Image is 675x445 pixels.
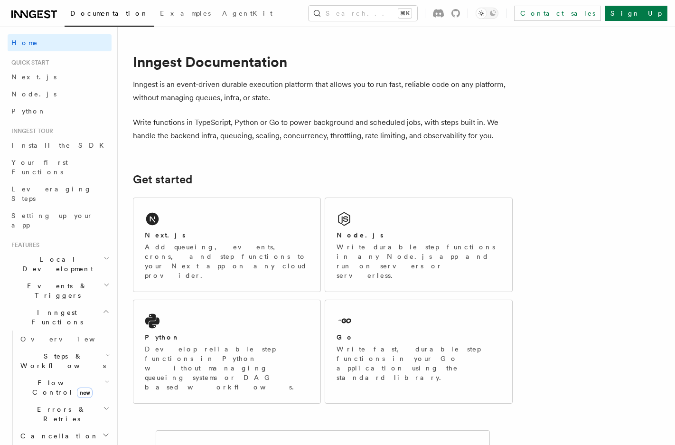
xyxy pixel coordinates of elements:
[8,59,49,66] span: Quick start
[145,242,309,280] p: Add queueing, events, crons, and step functions to your Next app on any cloud provider.
[133,198,321,292] a: Next.jsAdd queueing, events, crons, and step functions to your Next app on any cloud provider.
[476,8,498,19] button: Toggle dark mode
[133,53,513,70] h1: Inngest Documentation
[17,331,112,348] a: Overview
[8,304,112,331] button: Inngest Functions
[337,242,501,280] p: Write durable step functions in any Node.js app and run on servers or serverless.
[8,281,103,300] span: Events & Triggers
[154,3,216,26] a: Examples
[514,6,601,21] a: Contact sales
[17,427,112,445] button: Cancellation
[325,300,513,404] a: GoWrite fast, durable step functions in your Go application using the standard library.
[17,378,104,397] span: Flow Control
[8,68,112,85] a: Next.js
[145,332,180,342] h2: Python
[337,332,354,342] h2: Go
[8,308,103,327] span: Inngest Functions
[8,127,53,135] span: Inngest tour
[8,255,103,274] span: Local Development
[133,116,513,142] p: Write functions in TypeScript, Python or Go to power background and scheduled jobs, with steps bu...
[8,277,112,304] button: Events & Triggers
[309,6,417,21] button: Search...⌘K
[20,335,118,343] span: Overview
[337,230,384,240] h2: Node.js
[8,154,112,180] a: Your first Functions
[17,405,103,424] span: Errors & Retries
[605,6,667,21] a: Sign Up
[160,9,211,17] span: Examples
[8,180,112,207] a: Leveraging Steps
[8,85,112,103] a: Node.js
[11,38,38,47] span: Home
[8,103,112,120] a: Python
[145,230,186,240] h2: Next.js
[8,207,112,234] a: Setting up your app
[145,344,309,392] p: Develop reliable step functions in Python without managing queueing systems or DAG based workflows.
[222,9,272,17] span: AgentKit
[133,173,192,186] a: Get started
[398,9,412,18] kbd: ⌘K
[17,348,112,374] button: Steps & Workflows
[337,344,501,382] p: Write fast, durable step functions in your Go application using the standard library.
[11,159,68,176] span: Your first Functions
[11,107,46,115] span: Python
[17,431,99,441] span: Cancellation
[133,78,513,104] p: Inngest is an event-driven durable execution platform that allows you to run fast, reliable code ...
[11,185,92,202] span: Leveraging Steps
[8,241,39,249] span: Features
[11,142,110,149] span: Install the SDK
[11,73,56,81] span: Next.js
[11,90,56,98] span: Node.js
[17,374,112,401] button: Flow Controlnew
[70,9,149,17] span: Documentation
[8,251,112,277] button: Local Development
[325,198,513,292] a: Node.jsWrite durable step functions in any Node.js app and run on servers or serverless.
[11,212,93,229] span: Setting up your app
[216,3,278,26] a: AgentKit
[133,300,321,404] a: PythonDevelop reliable step functions in Python without managing queueing systems or DAG based wo...
[17,351,106,370] span: Steps & Workflows
[8,137,112,154] a: Install the SDK
[77,388,93,398] span: new
[65,3,154,27] a: Documentation
[8,34,112,51] a: Home
[17,401,112,427] button: Errors & Retries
